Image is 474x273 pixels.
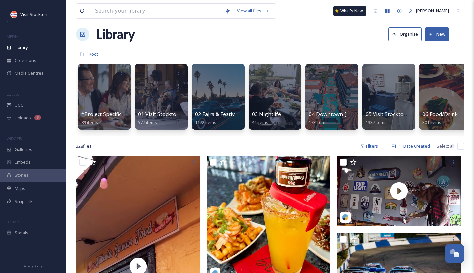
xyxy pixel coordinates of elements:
[34,115,41,120] div: 8
[422,111,458,125] a: 06 Food/Drink301 items
[309,111,398,125] a: 04 Downtown [GEOGRAPHIC_DATA]173 items
[15,70,44,76] span: Media Centres
[195,119,216,125] span: 1172 items
[15,102,23,108] span: UGC
[15,198,33,205] span: SnapLink
[337,156,461,226] img: thumbnail
[342,214,349,221] img: snapsea-logo.png
[252,111,281,118] span: 03 Nightlife
[195,111,242,118] span: 02 Fairs & Festivals
[388,27,422,41] button: Organise
[138,119,157,125] span: 577 items
[138,111,202,118] span: 01 Visit Stockton/Lifestyle
[366,111,425,125] a: 05 Visit Stockton Events1337 items
[15,172,29,178] span: Stories
[89,51,98,57] span: Root
[425,27,449,41] button: New
[23,264,43,268] span: Privacy Policy
[11,11,17,18] img: unnamed.jpeg
[15,57,36,64] span: Collections
[309,111,398,118] span: 04 Downtown [GEOGRAPHIC_DATA]
[437,143,454,149] span: Select all
[15,44,28,51] span: Library
[252,111,281,125] a: 03 Nightlife44 items
[15,115,31,121] span: Uploads
[445,244,464,263] button: Open Chat
[388,27,425,41] a: Organise
[7,219,20,224] span: SOCIALS
[89,50,98,58] a: Root
[366,119,387,125] span: 1337 items
[333,6,366,16] a: What's New
[81,119,98,125] span: 89 items
[234,4,272,17] a: View all files
[76,143,92,149] span: 228 file s
[92,4,222,18] input: Search your library
[15,159,31,165] span: Embeds
[416,8,449,14] span: [PERSON_NAME]
[357,140,381,153] div: Filters
[15,146,32,153] span: Galleries
[366,111,425,118] span: 05 Visit Stockton Events
[138,111,202,125] a: 01 Visit Stockton/Lifestyle577 items
[7,136,22,141] span: WIDGETS
[405,4,452,17] a: [PERSON_NAME]
[309,119,328,125] span: 173 items
[15,185,25,192] span: Maps
[252,119,268,125] span: 44 items
[23,262,43,270] a: Privacy Policy
[15,230,28,236] span: Socials
[81,111,141,125] a: *Project Specific Albums89 items
[7,92,21,97] span: COLLECT
[20,11,47,17] span: Visit Stockton
[422,111,458,118] span: 06 Food/Drink
[195,111,242,125] a: 02 Fairs & Festivals1172 items
[7,34,18,39] span: MEDIA
[96,24,135,44] a: Library
[81,111,141,118] span: *Project Specific Albums
[400,140,433,153] div: Date Created
[422,119,441,125] span: 301 items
